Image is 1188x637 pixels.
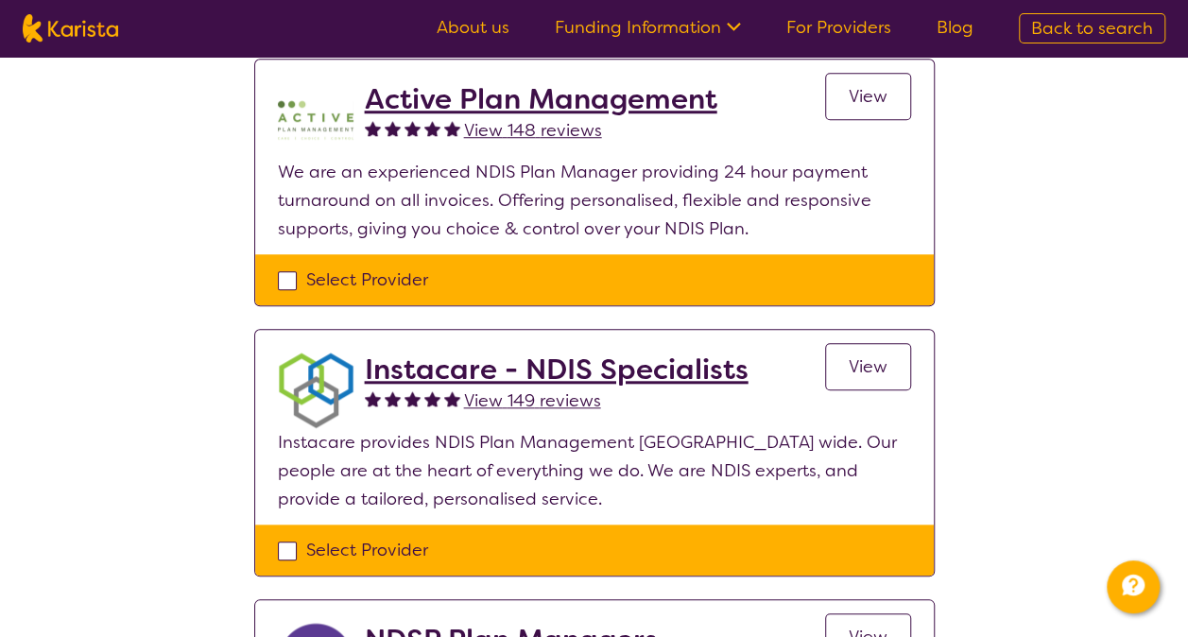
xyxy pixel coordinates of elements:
[849,355,887,378] span: View
[555,16,741,39] a: Funding Information
[365,390,381,406] img: fullstar
[1107,560,1160,613] button: Channel Menu
[405,120,421,136] img: fullstar
[365,82,717,116] a: Active Plan Management
[464,116,602,145] a: View 148 reviews
[825,73,911,120] a: View
[23,14,118,43] img: Karista logo
[278,353,353,428] img: obkhna0zu27zdd4ubuus.png
[444,120,460,136] img: fullstar
[464,387,601,415] a: View 149 reviews
[825,343,911,390] a: View
[365,353,749,387] a: Instacare - NDIS Specialists
[849,85,887,108] span: View
[365,120,381,136] img: fullstar
[437,16,509,39] a: About us
[424,120,440,136] img: fullstar
[786,16,891,39] a: For Providers
[405,390,421,406] img: fullstar
[937,16,973,39] a: Blog
[444,390,460,406] img: fullstar
[1031,17,1153,40] span: Back to search
[385,390,401,406] img: fullstar
[464,119,602,142] span: View 148 reviews
[278,82,353,158] img: pypzb5qm7jexfhutod0x.png
[464,389,601,412] span: View 149 reviews
[278,428,911,513] p: Instacare provides NDIS Plan Management [GEOGRAPHIC_DATA] wide. Our people are at the heart of ev...
[1019,13,1165,43] a: Back to search
[385,120,401,136] img: fullstar
[424,390,440,406] img: fullstar
[278,158,911,243] p: We are an experienced NDIS Plan Manager providing 24 hour payment turnaround on all invoices. Off...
